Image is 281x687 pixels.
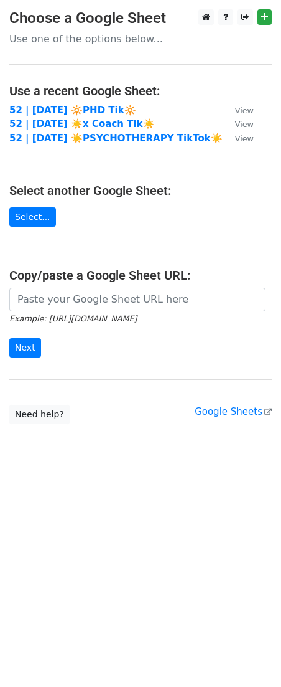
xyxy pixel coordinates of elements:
[195,406,272,417] a: Google Sheets
[9,314,137,323] small: Example: [URL][DOMAIN_NAME]
[223,105,254,116] a: View
[223,118,254,130] a: View
[9,105,136,116] a: 52 | [DATE] 🔆PHD Tik🔆
[9,32,272,45] p: Use one of the options below...
[9,288,265,311] input: Paste your Google Sheet URL here
[9,118,155,130] a: 52 | [DATE] ☀️x Coach Tik☀️
[9,268,272,283] h4: Copy/paste a Google Sheet URL:
[9,9,272,27] h3: Choose a Google Sheet
[235,134,254,143] small: View
[9,207,56,227] a: Select...
[9,338,41,358] input: Next
[235,120,254,129] small: View
[9,83,272,98] h4: Use a recent Google Sheet:
[223,133,254,144] a: View
[9,183,272,198] h4: Select another Google Sheet:
[9,133,223,144] a: 52 | [DATE] ☀️PSYCHOTHERAPY TikTok☀️
[235,106,254,115] small: View
[9,405,70,424] a: Need help?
